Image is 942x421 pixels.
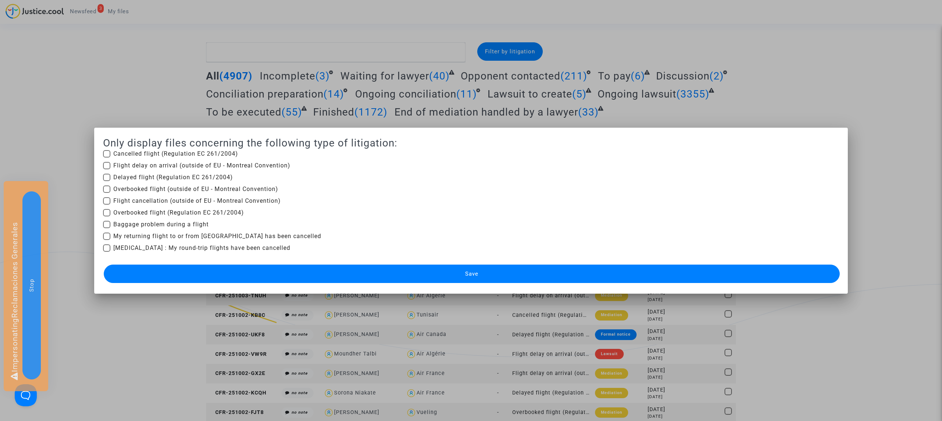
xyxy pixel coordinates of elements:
span: Save [465,270,478,277]
span: Overbooked flight (Regulation EC 261/2004) [113,208,244,217]
span: Delayed flight (Regulation EC 261/2004) [113,173,233,182]
span: My returning flight to or from [GEOGRAPHIC_DATA] has been cancelled [113,232,321,241]
div: Impersonating [4,181,48,391]
h2: Only display files concerning the following type of litigation: [103,137,839,149]
span: [MEDICAL_DATA] : My round-trip flights have been cancelled [113,244,290,252]
button: Save [104,265,840,283]
span: Cancelled flight (Regulation EC 261/2004) [113,149,238,158]
span: Overbooked flight (outside of EU - Montreal Convention) [113,185,278,194]
span: Flight cancellation (outside of EU - Montreal Convention) [113,197,281,205]
span: Flight delay on arrival (outside of EU - Montreal Convention) [113,161,290,170]
span: Baggage problem during a flight [113,220,209,229]
span: Stop [28,279,35,292]
iframe: Help Scout Beacon - Open [15,384,37,406]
